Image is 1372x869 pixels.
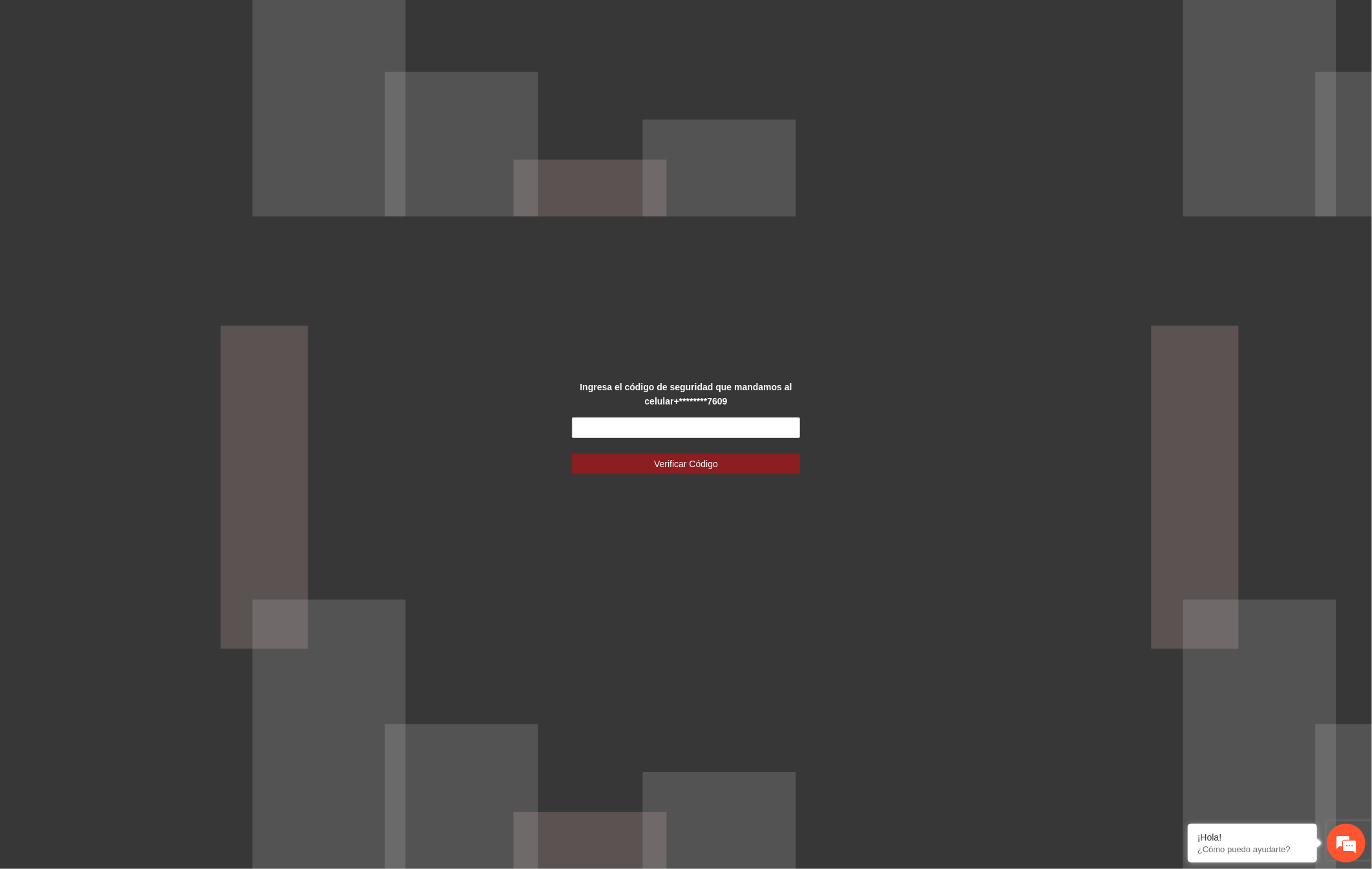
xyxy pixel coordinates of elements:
div: ¡Hola! [1198,832,1307,843]
div: Chatee con nosotros ahora [67,66,217,83]
textarea: Escriba su mensaje y pulse “Intro” [6,353,246,398]
span: Estamos en línea. [75,173,178,303]
button: Verificar Código [572,454,801,474]
strong: Ingresa el código de seguridad que mandamos al celular +********7609 [580,382,792,406]
span: Verificar Código [654,457,718,471]
div: Minimizar ventana de chat en vivo [212,6,243,37]
p: ¿Cómo puedo ayudarte? [1198,844,1307,854]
